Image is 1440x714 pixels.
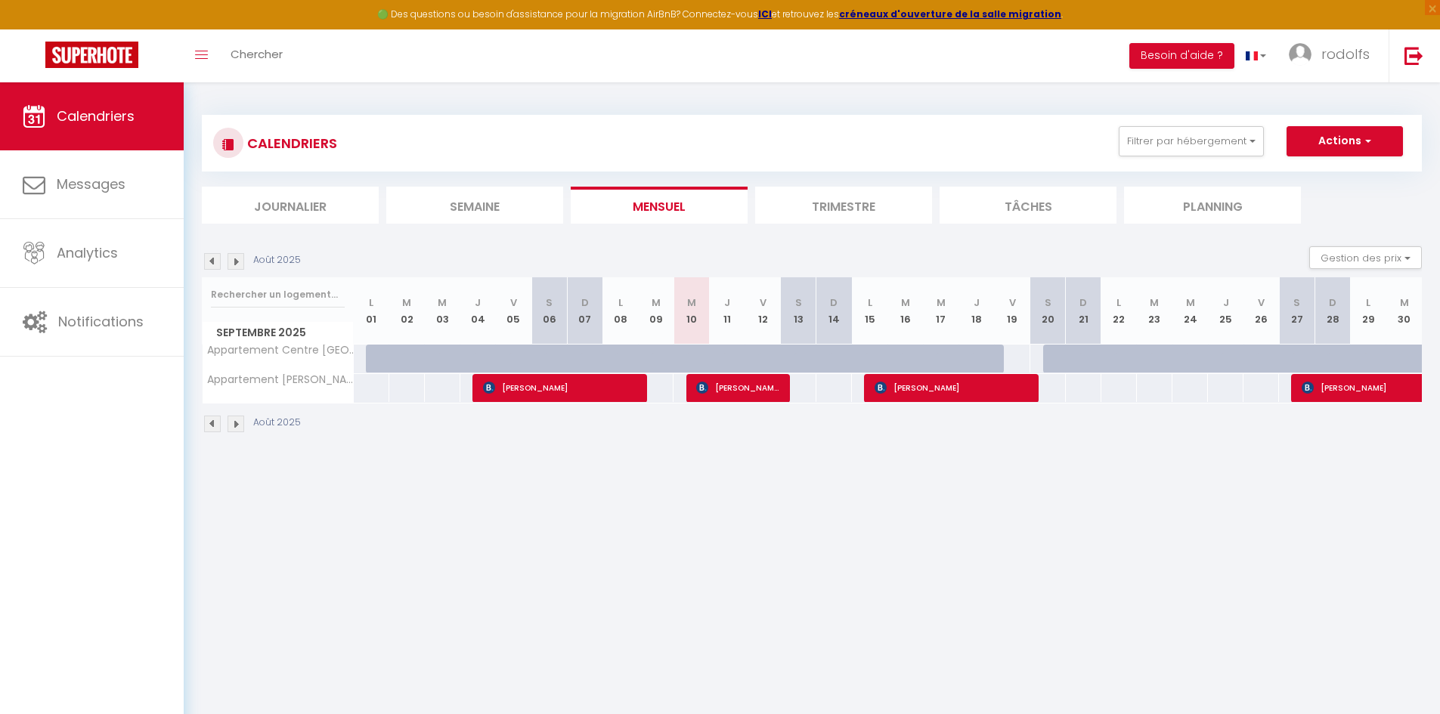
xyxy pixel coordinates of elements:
[1309,246,1422,269] button: Gestion des prix
[652,295,661,310] abbr: M
[1277,29,1389,82] a: ... rodolfs
[868,295,872,310] abbr: L
[483,373,637,402] span: [PERSON_NAME]
[1030,277,1066,345] th: 20
[1386,277,1422,345] th: 30
[745,277,781,345] th: 12
[602,277,638,345] th: 08
[510,295,517,310] abbr: V
[1366,295,1370,310] abbr: L
[57,243,118,262] span: Analytics
[1129,43,1234,69] button: Besoin d'aide ?
[687,295,696,310] abbr: M
[369,295,373,310] abbr: L
[546,295,553,310] abbr: S
[937,295,946,310] abbr: M
[460,277,496,345] th: 04
[1150,295,1159,310] abbr: M
[202,187,379,224] li: Journalier
[45,42,138,68] img: Super Booking
[1289,43,1311,66] img: ...
[1279,277,1315,345] th: 27
[425,277,460,345] th: 03
[475,295,481,310] abbr: J
[724,295,730,310] abbr: J
[58,312,144,331] span: Notifications
[531,277,567,345] th: 06
[1186,295,1195,310] abbr: M
[1287,126,1403,156] button: Actions
[203,322,353,344] span: Septembre 2025
[1079,295,1087,310] abbr: D
[618,295,623,310] abbr: L
[940,187,1116,224] li: Tâches
[389,277,425,345] th: 02
[1400,295,1409,310] abbr: M
[755,187,932,224] li: Trimestre
[205,374,356,385] span: Appartement [PERSON_NAME][GEOGRAPHIC_DATA] Reine
[1315,277,1350,345] th: 28
[852,277,887,345] th: 15
[243,126,337,160] h3: CALENDRIERS
[1119,126,1264,156] button: Filtrer par hébergement
[581,295,589,310] abbr: D
[830,295,838,310] abbr: D
[1376,646,1429,703] iframe: Chat
[696,373,779,402] span: [PERSON_NAME]
[923,277,958,345] th: 17
[710,277,745,345] th: 11
[571,187,748,224] li: Mensuel
[1101,277,1137,345] th: 22
[1045,295,1051,310] abbr: S
[901,295,910,310] abbr: M
[1116,295,1121,310] abbr: L
[994,277,1030,345] th: 19
[1258,295,1265,310] abbr: V
[816,277,852,345] th: 14
[438,295,447,310] abbr: M
[211,281,345,308] input: Rechercher un logement...
[496,277,531,345] th: 05
[1223,295,1229,310] abbr: J
[1329,295,1336,310] abbr: D
[1009,295,1016,310] abbr: V
[567,277,602,345] th: 07
[1172,277,1208,345] th: 24
[781,277,816,345] th: 13
[1351,277,1386,345] th: 29
[638,277,674,345] th: 09
[1137,277,1172,345] th: 23
[1124,187,1301,224] li: Planning
[1066,277,1101,345] th: 21
[12,6,57,51] button: Ouvrir le widget de chat LiveChat
[760,295,766,310] abbr: V
[57,175,125,193] span: Messages
[1243,277,1279,345] th: 26
[205,345,356,356] span: Appartement Centre [GEOGRAPHIC_DATA]
[1321,45,1370,63] span: rodolfs
[887,277,923,345] th: 16
[57,107,135,125] span: Calendriers
[758,8,772,20] a: ICI
[1293,295,1300,310] abbr: S
[1404,46,1423,65] img: logout
[402,295,411,310] abbr: M
[839,8,1061,20] a: créneaux d'ouverture de la salle migration
[974,295,980,310] abbr: J
[1208,277,1243,345] th: 25
[354,277,389,345] th: 01
[795,295,802,310] abbr: S
[253,253,301,267] p: Août 2025
[231,46,283,62] span: Chercher
[386,187,563,224] li: Semaine
[253,416,301,430] p: Août 2025
[674,277,709,345] th: 10
[958,277,994,345] th: 18
[875,373,1029,402] span: [PERSON_NAME]
[219,29,294,82] a: Chercher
